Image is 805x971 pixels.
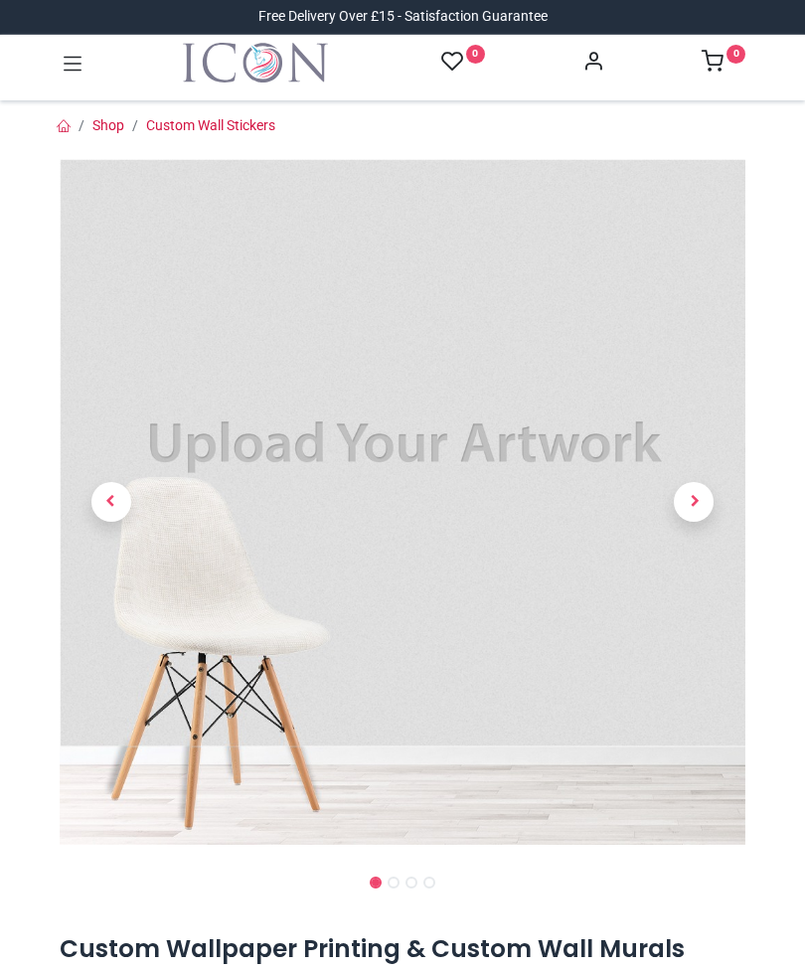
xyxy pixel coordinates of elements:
[91,482,131,522] span: Previous
[146,117,275,133] a: Custom Wall Stickers
[726,45,745,64] sup: 0
[643,262,746,742] a: Next
[183,43,328,82] img: Icon Wall Stickers
[183,43,328,82] a: Logo of Icon Wall Stickers
[674,482,714,522] span: Next
[60,159,745,845] img: Custom Wallpaper Printing & Custom Wall Murals
[60,262,163,742] a: Previous
[466,45,485,64] sup: 0
[258,7,548,27] div: Free Delivery Over £15 - Satisfaction Guarantee
[92,117,124,133] a: Shop
[60,932,745,966] h1: Custom Wallpaper Printing & Custom Wall Murals
[702,56,745,72] a: 0
[441,50,485,75] a: 0
[582,56,604,72] a: Account Info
